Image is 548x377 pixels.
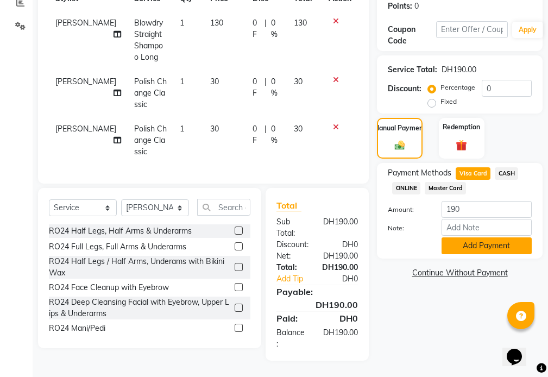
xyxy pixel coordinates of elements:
input: Amount [442,201,532,218]
label: Fixed [440,97,457,106]
span: | [264,17,267,40]
div: Discount: [268,239,317,250]
span: Polish Change Classic [134,77,167,109]
div: DH190.00 [315,216,366,239]
input: Add Note [442,219,532,236]
div: Paid: [268,312,317,325]
span: | [264,123,267,146]
span: Blowdry Straight Shampoo Long [134,18,163,62]
span: 1 [180,124,184,134]
a: Continue Without Payment [379,267,540,279]
span: ONLINE [392,182,420,194]
a: Add Tip [268,273,325,285]
div: RO24 Half Legs / Half Arms, Underams with Bikini Wax [49,256,230,279]
span: [PERSON_NAME] [55,124,116,134]
span: 130 [294,18,307,28]
span: 30 [210,77,219,86]
span: 0 % [271,76,281,99]
iframe: chat widget [502,334,537,366]
label: Note: [380,223,433,233]
div: DH0 [325,273,366,285]
div: DH190.00 [315,327,366,350]
input: Search or Scan [197,199,250,216]
img: _cash.svg [392,140,408,151]
button: Add Payment [442,237,532,254]
div: DH190.00 [268,298,366,311]
span: 1 [180,18,184,28]
span: CASH [495,167,518,180]
div: Net: [268,250,315,262]
span: Total [276,200,301,211]
span: 0 F [253,123,261,146]
span: 30 [294,77,303,86]
div: Payable: [268,285,366,298]
div: RO24 Full Legs, Full Arms & Underarms [49,241,186,253]
div: DH0 [317,312,366,325]
div: Discount: [388,83,421,95]
input: Enter Offer / Coupon Code [436,21,508,38]
div: Points: [388,1,412,12]
span: [PERSON_NAME] [55,18,116,28]
span: 0 F [253,76,261,99]
div: Coupon Code [388,24,436,47]
span: 130 [210,18,223,28]
span: Visa Card [456,167,490,180]
div: 0 [414,1,419,12]
div: Service Total: [388,64,437,76]
label: Redemption [443,122,480,132]
span: Payment Methods [388,167,451,179]
div: DH190.00 [442,64,476,76]
span: 30 [294,124,303,134]
span: 1 [180,77,184,86]
div: Balance : [268,327,315,350]
div: RO24 Face Cleanup with Eyebrow [49,282,169,293]
span: 0 F [253,17,261,40]
div: Total: [268,262,314,273]
span: Polish Change Classic [134,124,167,156]
label: Percentage [440,83,475,92]
div: RO24 Deep Cleansing Facial with Eyebrow, Upper Lips & Underarms [49,297,230,319]
div: DH190.00 [315,250,366,262]
div: DH0 [317,239,366,250]
span: 0 % [271,17,281,40]
label: Amount: [380,205,433,215]
span: [PERSON_NAME] [55,77,116,86]
div: RO24 Mani/Pedi [49,323,105,334]
span: 0 % [271,123,281,146]
div: RO24 Half Legs, Half Arms & Underarms [49,225,192,237]
div: DH190.00 [314,262,366,273]
span: 30 [210,124,219,134]
span: Master Card [425,182,466,194]
button: Apply [512,22,543,38]
img: _gift.svg [452,139,470,152]
label: Manual Payment [374,123,426,133]
span: | [264,76,267,99]
div: Sub Total: [268,216,315,239]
